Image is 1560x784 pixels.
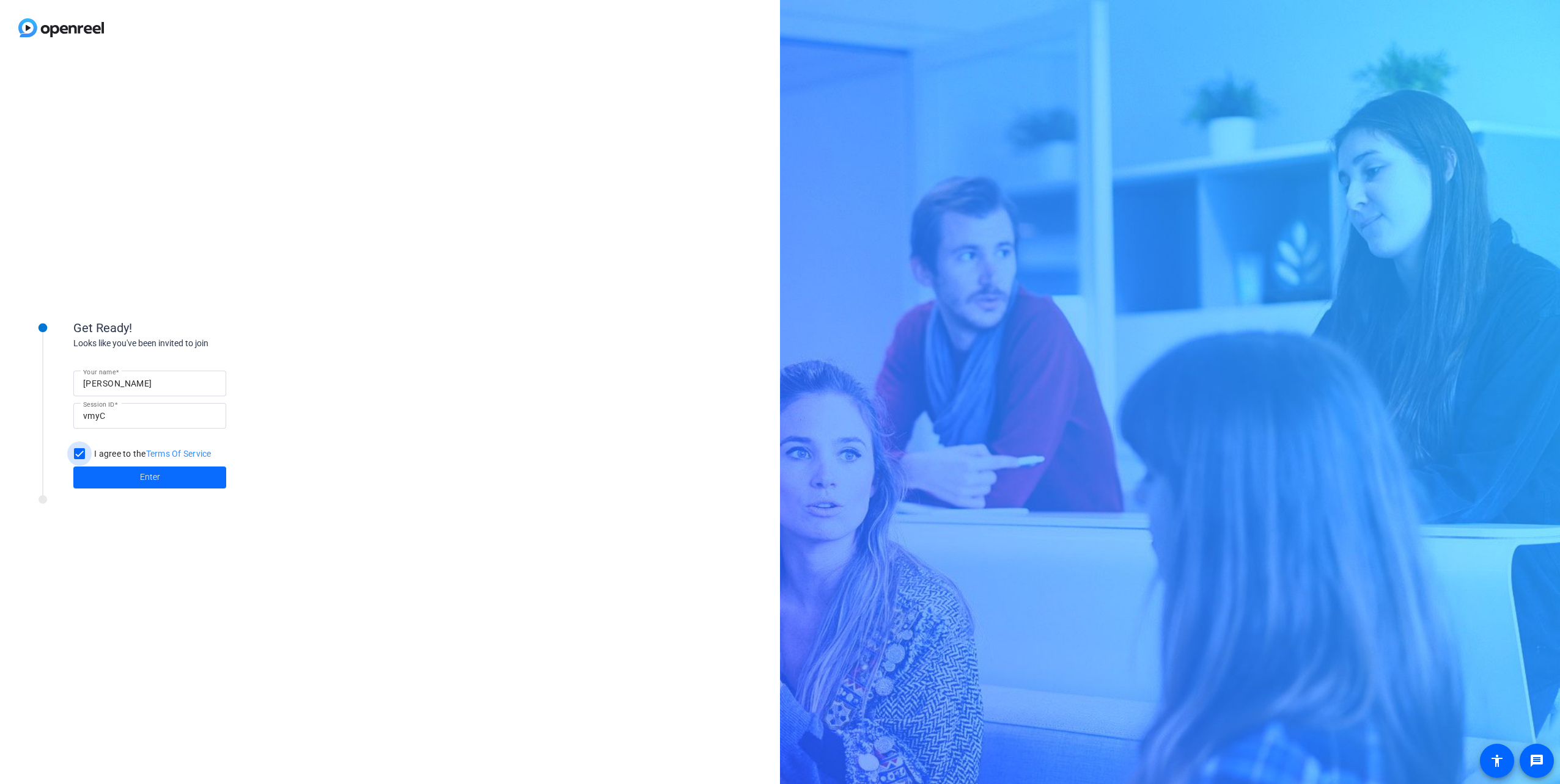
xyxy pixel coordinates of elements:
[1490,753,1504,768] mat-icon: accessibility
[92,448,212,460] label: I agree to the
[146,449,212,459] a: Terms Of Service
[73,337,318,350] div: Looks like you've been invited to join
[1529,753,1544,768] mat-icon: message
[73,466,226,488] button: Enter
[83,401,114,408] mat-label: Session ID
[83,368,116,376] mat-label: Your name
[140,471,160,484] span: Enter
[73,319,318,337] div: Get Ready!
